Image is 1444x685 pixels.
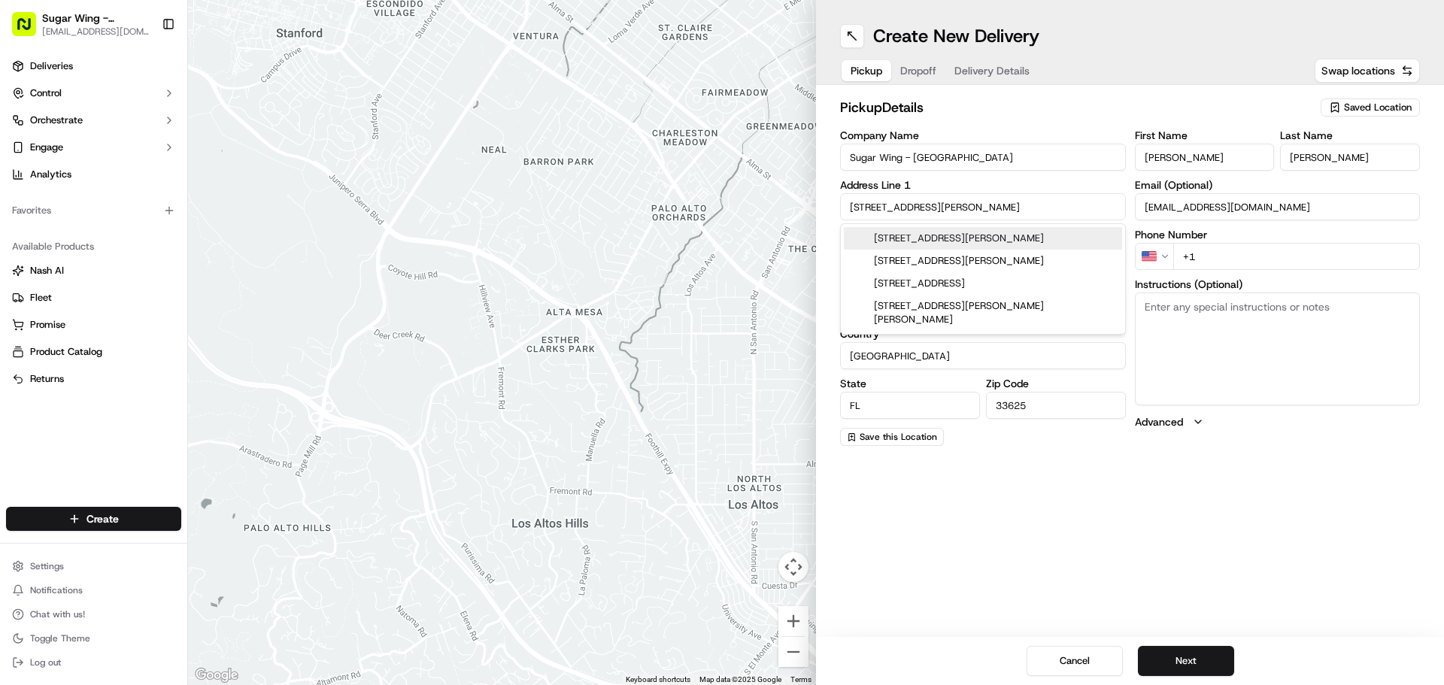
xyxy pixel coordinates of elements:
[840,144,1126,171] input: Enter company name
[840,329,1126,339] label: Country
[6,286,181,310] button: Fleet
[1135,144,1275,171] input: Enter first name
[840,342,1126,369] input: Enter country
[778,552,808,582] button: Map camera controls
[844,272,1122,295] div: [STREET_ADDRESS]
[42,11,150,26] button: Sugar Wing - [GEOGRAPHIC_DATA]
[30,264,64,277] span: Nash AI
[30,584,83,596] span: Notifications
[12,372,175,386] a: Returns
[6,135,181,159] button: Engage
[6,556,181,577] button: Settings
[30,218,115,233] span: Knowledge Base
[840,180,1126,190] label: Address Line 1
[840,130,1126,141] label: Company Name
[1135,193,1421,220] input: Enter email address
[30,632,90,644] span: Toggle Theme
[840,97,1312,118] h2: pickup Details
[30,291,52,305] span: Fleet
[30,114,83,127] span: Orchestrate
[142,218,241,233] span: API Documentation
[844,227,1122,250] div: [STREET_ADDRESS][PERSON_NAME]
[30,372,64,386] span: Returns
[6,580,181,601] button: Notifications
[192,665,241,685] img: Google
[30,608,85,620] span: Chat with us!
[1315,59,1420,83] button: Swap locations
[30,656,61,668] span: Log out
[15,144,42,171] img: 1736555255976-a54dd68f-1ca7-489b-9aae-adbdc363a1c4
[51,159,190,171] div: We're available if you need us!
[6,81,181,105] button: Control
[1344,101,1412,114] span: Saved Location
[86,511,119,526] span: Create
[1027,646,1123,676] button: Cancel
[6,628,181,649] button: Toggle Theme
[6,199,181,223] div: Favorites
[840,392,980,419] input: Enter state
[851,63,882,78] span: Pickup
[256,148,274,166] button: Start new chat
[1135,414,1183,429] label: Advanced
[9,212,121,239] a: 📗Knowledge Base
[699,675,781,683] span: Map data ©2025 Google
[986,378,1126,389] label: Zip Code
[6,54,181,78] a: Deliveries
[1280,144,1420,171] input: Enter last name
[30,318,65,332] span: Promise
[1135,130,1275,141] label: First Name
[12,345,175,359] a: Product Catalog
[986,392,1126,419] input: Enter zip code
[30,86,62,100] span: Control
[840,193,1126,220] input: Enter address
[778,606,808,636] button: Zoom in
[12,264,175,277] a: Nash AI
[1135,279,1421,289] label: Instructions (Optional)
[778,637,808,667] button: Zoom out
[790,675,811,683] a: Terms (opens in new tab)
[15,60,274,84] p: Welcome 👋
[840,378,980,389] label: State
[42,26,150,38] button: [EMAIL_ADDRESS][DOMAIN_NAME]
[6,6,156,42] button: Sugar Wing - [GEOGRAPHIC_DATA][EMAIL_ADDRESS][DOMAIN_NAME]
[844,295,1122,331] div: [STREET_ADDRESS][PERSON_NAME][PERSON_NAME]
[844,250,1122,272] div: [STREET_ADDRESS][PERSON_NAME]
[6,652,181,673] button: Log out
[1321,97,1420,118] button: Saved Location
[873,24,1039,48] h1: Create New Delivery
[1135,180,1421,190] label: Email (Optional)
[900,63,936,78] span: Dropoff
[6,367,181,391] button: Returns
[30,560,64,572] span: Settings
[1173,243,1421,270] input: Enter phone number
[127,220,139,232] div: 💻
[6,507,181,531] button: Create
[51,144,247,159] div: Start new chat
[626,674,690,685] button: Keyboard shortcuts
[1280,130,1420,141] label: Last Name
[15,220,27,232] div: 📗
[192,665,241,685] a: Open this area in Google Maps (opens a new window)
[1135,229,1421,240] label: Phone Number
[954,63,1030,78] span: Delivery Details
[6,313,181,337] button: Promise
[6,259,181,283] button: Nash AI
[6,604,181,625] button: Chat with us!
[12,291,175,305] a: Fleet
[12,318,175,332] a: Promise
[121,212,247,239] a: 💻API Documentation
[39,97,271,113] input: Got a question? Start typing here...
[6,340,181,364] button: Product Catalog
[106,254,182,266] a: Powered byPylon
[30,141,63,154] span: Engage
[1135,414,1421,429] button: Advanced
[150,255,182,266] span: Pylon
[840,223,1126,335] div: Suggestions
[15,15,45,45] img: Nash
[1138,646,1234,676] button: Next
[30,59,73,73] span: Deliveries
[30,168,71,181] span: Analytics
[6,162,181,186] a: Analytics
